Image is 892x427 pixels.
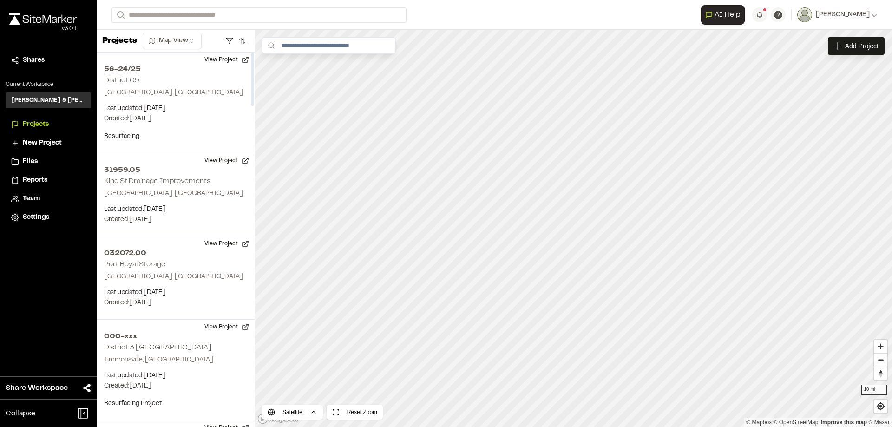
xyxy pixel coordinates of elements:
[11,194,85,204] a: Team
[111,7,128,23] button: Search
[774,419,819,426] a: OpenStreetMap
[11,138,85,148] a: New Project
[104,114,247,124] p: Created: [DATE]
[6,408,35,419] span: Collapse
[199,53,255,67] button: View Project
[104,355,247,365] p: Timmonsville, [GEOGRAPHIC_DATA]
[255,30,892,427] canvas: Map
[104,399,247,409] p: Resurfacing Project
[327,405,383,420] button: Reset Zoom
[797,7,877,22] button: [PERSON_NAME]
[104,104,247,114] p: Last updated: [DATE]
[104,288,247,298] p: Last updated: [DATE]
[104,272,247,282] p: [GEOGRAPHIC_DATA], [GEOGRAPHIC_DATA]
[6,382,68,394] span: Share Workspace
[11,157,85,167] a: Files
[102,35,137,47] p: Projects
[874,354,887,367] span: Zoom out
[262,405,323,420] button: Satellite
[797,7,812,22] img: User
[104,64,247,75] h2: 56-24/25
[104,164,247,176] h2: 31959.05
[861,385,888,395] div: 10 mi
[104,88,247,98] p: [GEOGRAPHIC_DATA], [GEOGRAPHIC_DATA]
[9,13,77,25] img: rebrand.png
[23,175,47,185] span: Reports
[104,331,247,342] h2: 000-xxx
[874,400,887,413] button: Find my location
[715,9,741,20] span: AI Help
[104,261,165,268] h2: Port Royal Storage
[868,419,890,426] a: Maxar
[874,367,887,380] button: Reset bearing to north
[23,55,45,66] span: Shares
[6,80,91,89] p: Current Workspace
[104,178,210,184] h2: King St Drainage Improvements
[199,320,255,335] button: View Project
[821,419,867,426] a: Map feedback
[199,153,255,168] button: View Project
[104,131,247,142] p: Resurfacing
[11,212,85,223] a: Settings
[746,419,772,426] a: Mapbox
[874,340,887,353] button: Zoom in
[11,175,85,185] a: Reports
[701,5,748,25] div: Open AI Assistant
[9,25,77,33] div: Oh geez...please don't...
[11,119,85,130] a: Projects
[11,55,85,66] a: Shares
[104,371,247,381] p: Last updated: [DATE]
[874,353,887,367] button: Zoom out
[845,41,879,51] span: Add Project
[104,381,247,391] p: Created: [DATE]
[701,5,745,25] button: Open AI Assistant
[104,298,247,308] p: Created: [DATE]
[23,212,49,223] span: Settings
[23,194,40,204] span: Team
[23,157,38,167] span: Files
[104,344,211,351] h2: District 3 [GEOGRAPHIC_DATA]
[104,215,247,225] p: Created: [DATE]
[23,138,62,148] span: New Project
[199,236,255,251] button: View Project
[23,119,49,130] span: Projects
[104,189,247,199] p: [GEOGRAPHIC_DATA], [GEOGRAPHIC_DATA]
[104,204,247,215] p: Last updated: [DATE]
[257,414,298,424] a: Mapbox logo
[104,248,247,259] h2: 032072.00
[11,96,85,105] h3: [PERSON_NAME] & [PERSON_NAME] Inc.
[816,10,870,20] span: [PERSON_NAME]
[104,77,139,84] h2: District 09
